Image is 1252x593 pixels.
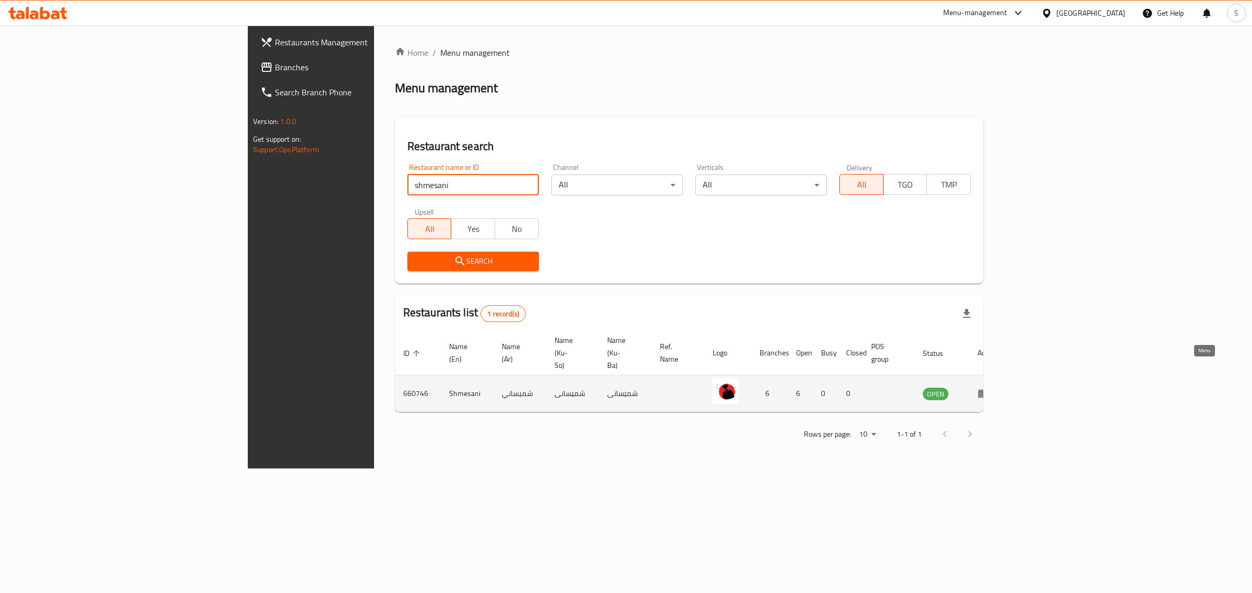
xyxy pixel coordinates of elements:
span: Branches [275,61,449,73]
label: Delivery [847,164,873,171]
span: Restaurants Management [275,36,449,48]
div: All [695,175,827,195]
button: All [839,174,884,195]
a: Restaurants Management [252,30,457,55]
th: Logo [704,331,751,375]
span: Name (Ar) [502,340,534,365]
label: Upsell [415,208,434,215]
span: Search Branch Phone [275,86,449,98]
th: Branches [751,331,788,375]
span: All [412,221,448,237]
span: Name (En) [449,340,481,365]
div: [GEOGRAPHIC_DATA] [1056,7,1125,19]
nav: breadcrumb [395,46,983,59]
h2: Restaurants list [403,305,526,322]
span: S [1234,7,1238,19]
button: TMP [926,174,971,195]
span: Ref. Name [660,340,692,365]
span: ID [403,347,423,360]
input: Search for restaurant name or ID.. [407,175,539,195]
h2: Restaurant search [407,139,971,154]
button: All [407,218,452,239]
th: Closed [838,331,863,375]
h2: Menu management [395,80,498,96]
span: OPEN [923,388,948,400]
td: شمێسانی [546,375,599,412]
span: All [844,177,880,192]
span: Get support on: [253,132,301,146]
a: Support.OpsPlatform [253,143,319,156]
span: No [499,221,535,237]
th: Busy [813,331,838,375]
span: Search [416,255,531,268]
button: TGO [883,174,928,195]
a: Branches [252,55,457,80]
td: شمێسانی [599,375,652,412]
td: 0 [838,375,863,412]
button: Yes [451,218,495,239]
div: OPEN [923,388,948,400]
td: 6 [788,375,813,412]
button: No [495,218,539,239]
span: Yes [455,221,491,237]
span: Name (Ku-Ba) [607,334,639,372]
table: enhanced table [395,331,1005,412]
span: POS group [871,340,902,365]
td: 6 [751,375,788,412]
span: Version: [253,115,279,128]
span: Menu management [440,46,510,59]
button: Search [407,252,539,271]
td: Shmesani [441,375,493,412]
span: 1.0.0 [280,115,296,128]
span: Name (Ku-So) [555,334,586,372]
div: Menu-management [943,7,1007,19]
div: Total records count [480,305,526,322]
a: Search Branch Phone [252,80,457,105]
th: Action [969,331,1005,375]
div: All [551,175,683,195]
img: Shmesani [713,378,739,404]
td: 0 [813,375,838,412]
span: TMP [931,177,967,192]
p: 1-1 of 1 [897,428,922,441]
span: TGO [888,177,923,192]
div: Export file [954,301,979,326]
span: 1 record(s) [481,309,525,319]
td: شميساني [493,375,546,412]
th: Open [788,331,813,375]
p: Rows per page: [804,428,851,441]
span: Status [923,347,957,360]
div: Rows per page: [855,427,880,442]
